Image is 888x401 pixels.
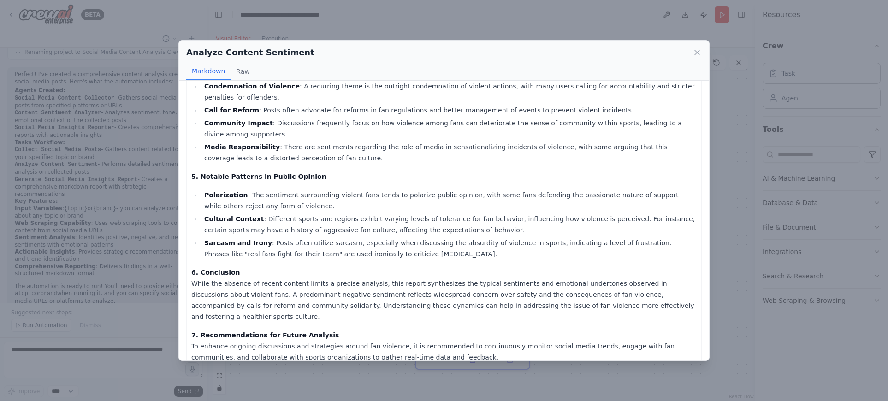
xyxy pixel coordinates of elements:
[186,46,314,59] h2: Analyze Content Sentiment
[231,63,255,80] button: Raw
[204,239,272,247] strong: Sarcasm and Irony
[204,83,300,90] strong: Condemnation of Violence
[204,143,280,151] strong: Media Responsibility
[201,142,697,164] li: : There are sentiments regarding the role of media in sensationalizing incidents of violence, wit...
[201,118,697,140] li: : Discussions frequently focus on how violence among fans can deteriorate the sense of community ...
[201,81,697,103] li: : A recurring theme is the outright condemnation of violent actions, with many users calling for ...
[191,331,339,339] strong: 7. Recommendations for Future Analysis
[204,106,259,114] strong: Call for Reform
[201,189,697,212] li: : The sentiment surrounding violent fans tends to polarize public opinion, with some fans defendi...
[191,267,697,322] p: While the absence of recent content limits a precise analysis, this report synthesizes the typica...
[191,173,326,180] strong: 5. Notable Patterns in Public Opinion
[201,213,697,236] li: : Different sports and regions exhibit varying levels of tolerance for fan behavior, influencing ...
[204,119,273,127] strong: Community Impact
[191,269,240,276] strong: 6. Conclusion
[201,237,697,259] li: : Posts often utilize sarcasm, especially when discussing the absurdity of violence in sports, in...
[201,105,697,116] li: : Posts often advocate for reforms in fan regulations and better management of events to prevent ...
[191,330,697,363] p: To enhance ongoing discussions and strategies around fan violence, it is recommended to continuou...
[204,191,248,199] strong: Polarization
[204,215,264,223] strong: Cultural Context
[186,63,231,80] button: Markdown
